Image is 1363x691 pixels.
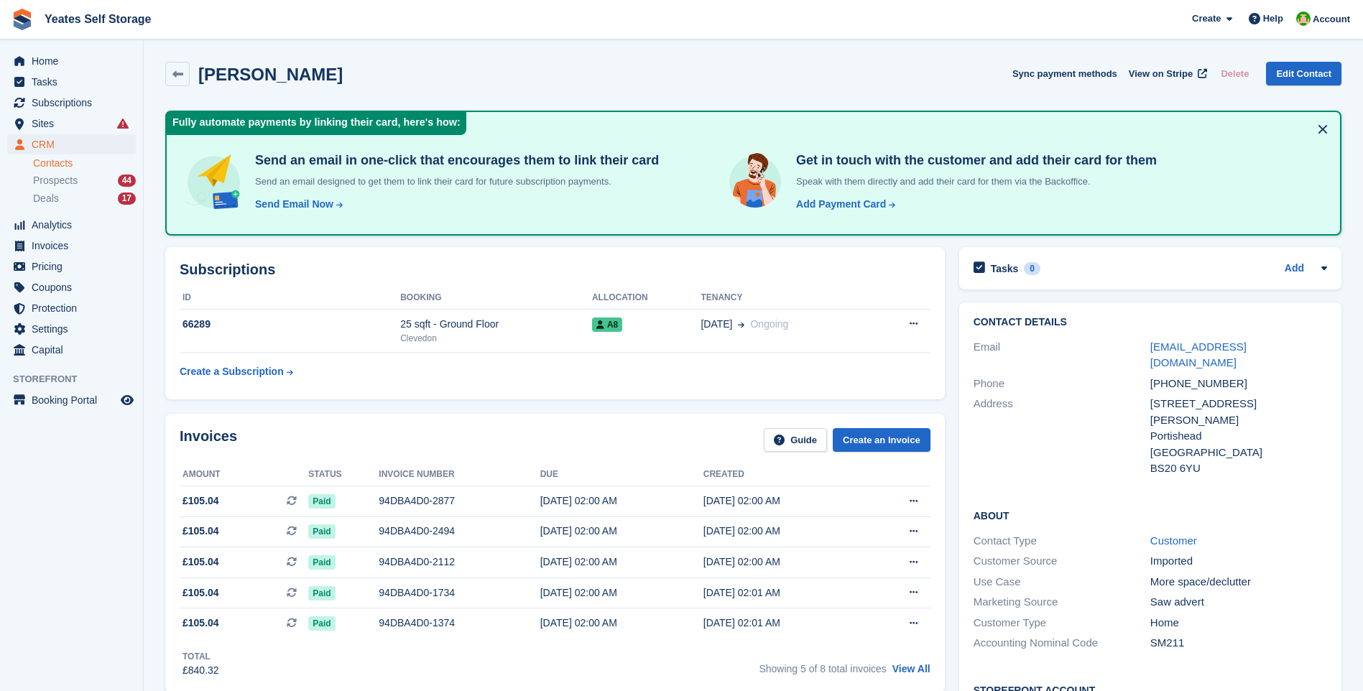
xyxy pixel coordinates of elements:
[33,191,136,206] a: Deals 17
[32,298,118,318] span: Protection
[32,390,118,410] span: Booking Portal
[379,555,540,570] div: 94DBA4D0-2112
[1150,574,1327,590] div: More space/declutter
[759,663,886,674] span: Showing 5 of 8 total invoices
[1150,376,1327,392] div: [PHONE_NUMBER]
[308,463,379,486] th: Status
[7,319,136,339] a: menu
[540,616,703,631] div: [DATE] 02:00 AM
[1150,553,1327,570] div: Imported
[592,287,701,310] th: Allocation
[308,524,335,539] span: Paid
[1150,445,1327,461] div: [GEOGRAPHIC_DATA]
[7,93,136,113] a: menu
[592,317,622,332] span: A8
[1150,594,1327,611] div: Saw advert
[249,175,659,189] p: Send an email designed to get them to link their card for future subscription payments.
[1150,635,1327,651] div: SM211
[790,152,1157,169] h4: Get in touch with the customer and add their card for them
[1313,12,1350,27] span: Account
[117,118,129,129] i: Smart entry sync failures have occurred
[1150,534,1197,547] a: Customer
[1024,262,1040,275] div: 0
[32,277,118,297] span: Coupons
[180,428,237,452] h2: Invoices
[703,585,867,600] div: [DATE] 02:01 AM
[892,663,930,674] a: View All
[32,340,118,360] span: Capital
[790,197,897,212] a: Add Payment Card
[180,358,293,385] a: Create a Subscription
[32,93,118,113] span: Subscriptions
[379,585,540,600] div: 94DBA4D0-1734
[1215,62,1255,85] button: Delete
[180,261,930,278] h2: Subscriptions
[974,396,1150,477] div: Address
[540,524,703,539] div: [DATE] 02:00 AM
[750,318,788,330] span: Ongoing
[33,192,59,205] span: Deals
[1129,67,1193,81] span: View on Stripe
[1150,428,1327,445] div: Portishead
[1150,396,1327,428] div: [STREET_ADDRESS][PERSON_NAME]
[701,317,732,332] span: [DATE]
[182,555,219,570] span: £105.04
[7,51,136,71] a: menu
[182,585,219,600] span: £105.04
[974,553,1150,570] div: Customer Source
[7,72,136,92] a: menu
[974,508,1327,522] h2: About
[7,113,136,134] a: menu
[833,428,930,452] a: Create an Invoice
[1285,261,1304,277] a: Add
[182,616,219,631] span: £105.04
[540,585,703,600] div: [DATE] 02:00 AM
[764,428,827,452] a: Guide
[701,287,872,310] th: Tenancy
[33,157,136,170] a: Contacts
[974,615,1150,631] div: Customer Type
[33,174,78,187] span: Prospects
[790,175,1157,189] p: Speak with them directly and add their card for them via the Backoffice.
[32,72,118,92] span: Tasks
[974,376,1150,392] div: Phone
[32,236,118,256] span: Invoices
[198,65,343,84] h2: [PERSON_NAME]
[400,317,592,332] div: 25 sqft - Ground Floor
[39,7,157,31] a: Yeates Self Storage
[180,463,308,486] th: Amount
[180,287,400,310] th: ID
[7,340,136,360] a: menu
[379,524,540,539] div: 94DBA4D0-2494
[703,493,867,509] div: [DATE] 02:00 AM
[1192,11,1221,26] span: Create
[726,152,785,211] img: get-in-touch-e3e95b6451f4e49772a6039d3abdde126589d6f45a760754adfa51be33bf0f70.svg
[118,193,136,205] div: 17
[379,463,540,486] th: Invoice number
[308,586,335,600] span: Paid
[11,9,33,30] img: stora-icon-8386f47178a22dfd0bd8f6a31ec36ba5ce8667c1dd55bd0f319d3a0aa187defe.svg
[974,574,1150,590] div: Use Case
[1266,62,1341,85] a: Edit Contact
[991,262,1019,275] h2: Tasks
[379,493,540,509] div: 94DBA4D0-2877
[32,256,118,277] span: Pricing
[1263,11,1283,26] span: Help
[32,113,118,134] span: Sites
[180,364,284,379] div: Create a Subscription
[796,197,886,212] div: Add Payment Card
[400,332,592,345] div: Clevedon
[32,215,118,235] span: Analytics
[540,493,703,509] div: [DATE] 02:00 AM
[180,317,400,332] div: 66289
[32,51,118,71] span: Home
[184,152,244,212] img: send-email-b5881ef4c8f827a638e46e229e590028c7e36e3a6c99d2365469aff88783de13.svg
[33,173,136,188] a: Prospects 44
[7,134,136,154] a: menu
[119,391,136,409] a: Preview store
[974,339,1150,371] div: Email
[182,663,219,678] div: £840.32
[974,594,1150,611] div: Marketing Source
[703,524,867,539] div: [DATE] 02:00 AM
[703,616,867,631] div: [DATE] 02:01 AM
